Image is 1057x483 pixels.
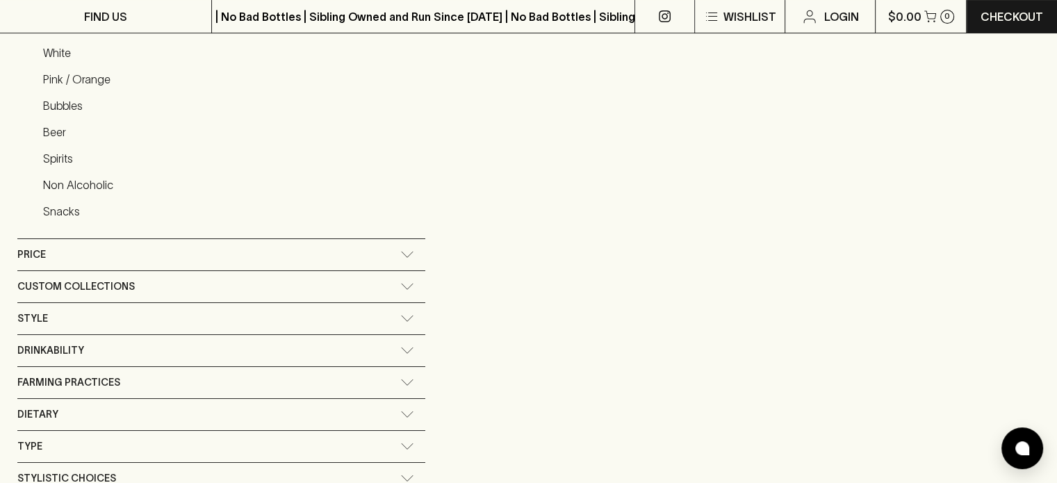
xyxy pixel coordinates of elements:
[17,246,46,263] span: Price
[888,8,921,25] p: $0.00
[37,67,425,91] a: Pink / Orange
[17,438,42,455] span: Type
[17,335,425,366] div: Drinkability
[37,120,425,144] a: Beer
[37,199,425,223] a: Snacks
[824,8,858,25] p: Login
[944,13,950,20] p: 0
[981,8,1043,25] p: Checkout
[37,147,425,170] a: Spirits
[37,41,425,65] a: White
[723,8,776,25] p: Wishlist
[17,342,84,359] span: Drinkability
[17,278,135,295] span: Custom Collections
[17,271,425,302] div: Custom Collections
[1015,441,1029,455] img: bubble-icon
[17,239,425,270] div: Price
[17,310,48,327] span: Style
[37,173,425,197] a: Non Alcoholic
[17,399,425,430] div: Dietary
[17,406,58,423] span: Dietary
[37,94,425,117] a: Bubbles
[17,431,425,462] div: Type
[17,303,425,334] div: Style
[84,8,127,25] p: FIND US
[17,367,425,398] div: Farming Practices
[17,374,120,391] span: Farming Practices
